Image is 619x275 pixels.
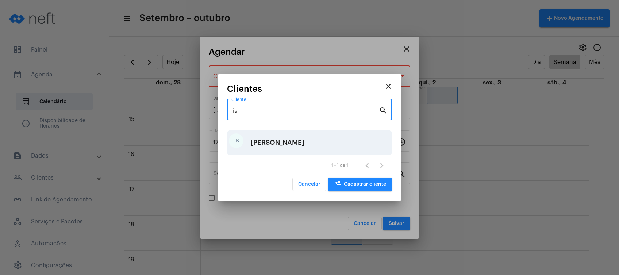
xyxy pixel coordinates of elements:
[360,158,374,173] button: Página anterior
[231,108,379,114] input: Pesquisar cliente
[334,182,386,187] span: Cadastrar cliente
[334,180,343,189] mat-icon: person_add
[251,132,304,154] div: [PERSON_NAME]
[384,82,393,91] mat-icon: close
[298,182,320,187] span: Cancelar
[374,158,389,173] button: Próxima página
[227,84,262,94] span: Clientes
[379,106,388,114] mat-icon: search
[229,133,243,148] div: LB
[331,163,348,168] div: 1 - 1 de 1
[292,178,326,191] button: Cancelar
[328,178,392,191] button: Cadastrar cliente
